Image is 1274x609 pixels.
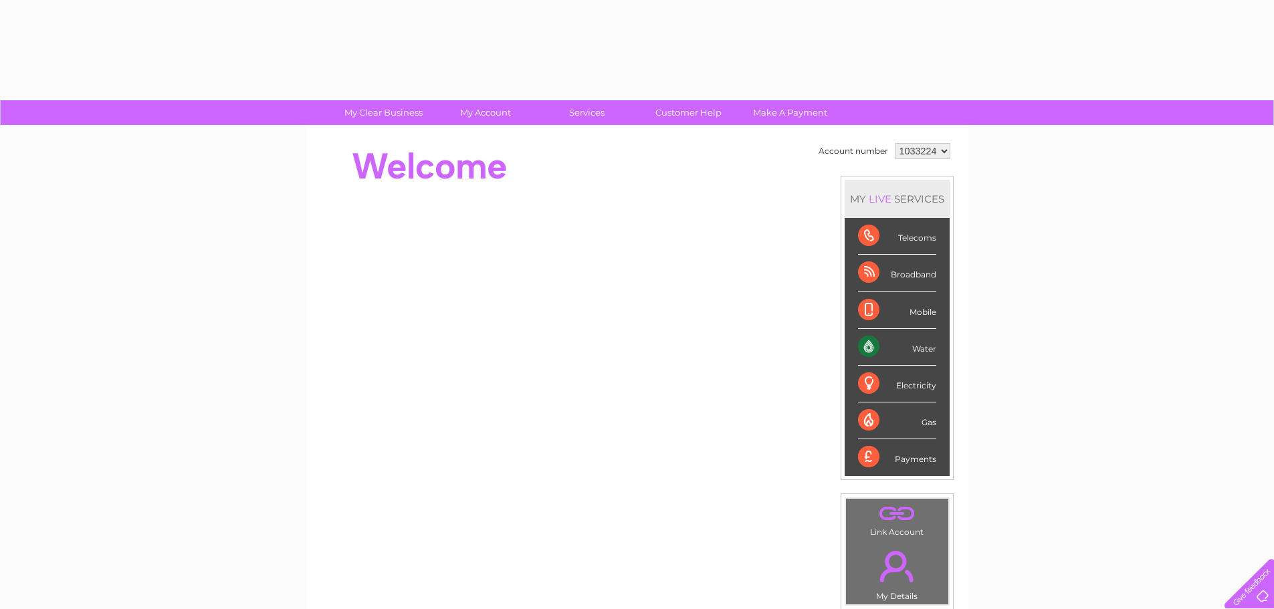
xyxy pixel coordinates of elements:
[858,366,936,402] div: Electricity
[633,100,744,125] a: Customer Help
[815,140,891,162] td: Account number
[328,100,439,125] a: My Clear Business
[858,255,936,291] div: Broadband
[858,402,936,439] div: Gas
[858,218,936,255] div: Telecoms
[849,502,945,525] a: .
[735,100,845,125] a: Make A Payment
[430,100,540,125] a: My Account
[845,180,950,218] div: MY SERVICES
[858,329,936,366] div: Water
[532,100,642,125] a: Services
[858,292,936,329] div: Mobile
[849,543,945,590] a: .
[866,193,894,205] div: LIVE
[845,498,949,540] td: Link Account
[858,439,936,475] div: Payments
[845,539,949,605] td: My Details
